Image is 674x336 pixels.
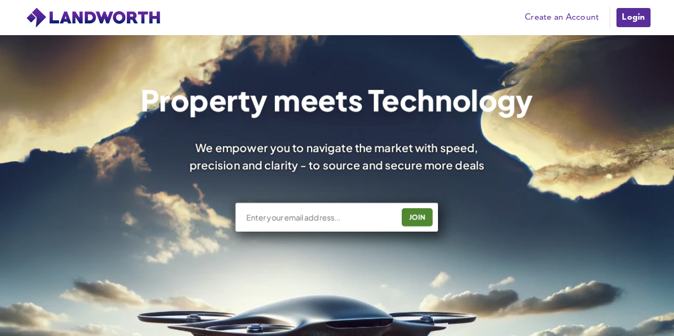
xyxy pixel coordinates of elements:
a: Login [615,7,651,28]
input: Enter your email address... [246,212,394,223]
div: We empower you to navigate the market with speed, precision and clarity - to source and secure mo... [175,140,499,173]
div: JOIN [405,209,430,226]
h1: Property meets Technology [141,85,533,114]
a: Create an Account [519,10,604,26]
button: JOIN [402,208,433,226]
